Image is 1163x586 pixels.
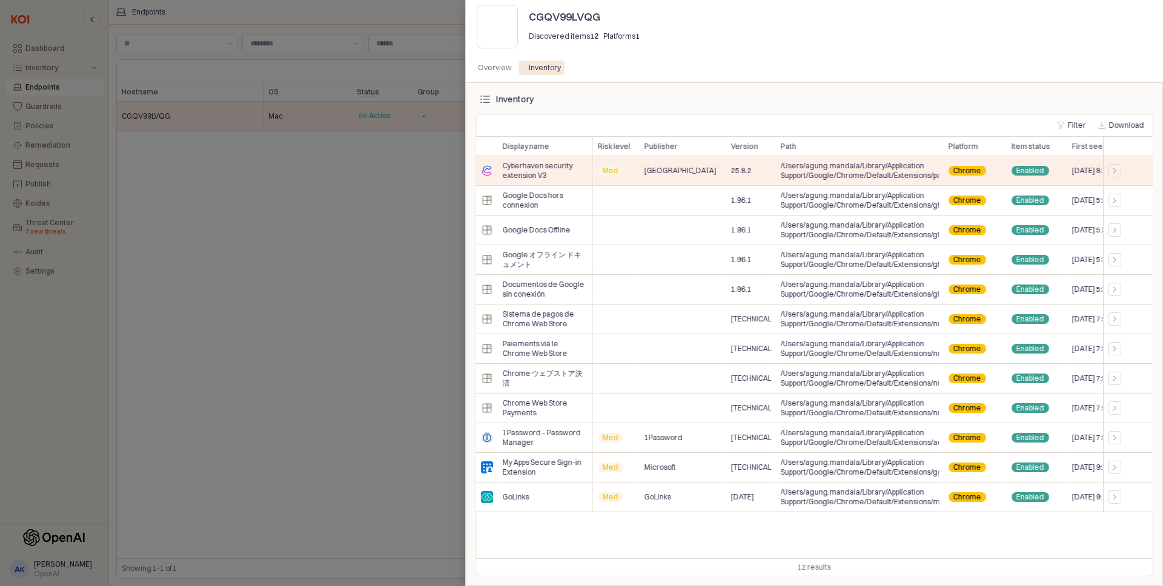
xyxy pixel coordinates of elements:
span: Risk level [598,142,631,151]
span: Enabled [1016,463,1044,472]
span: Chrome [953,196,981,205]
span: /Users/agung.mandala/Library/Application Support/Google/Chrome/Default/Extensions/ghbmnnjooekpmoe... [781,250,939,269]
span: Med [603,463,618,472]
span: [TECHNICAL_ID] [731,403,771,413]
span: Cyberhaven security extension V3 [503,161,588,180]
span: Microsoft [644,463,676,472]
p: CGQV99LVQG [529,8,787,25]
span: Chrome [953,255,981,265]
span: /Users/agung.mandala/Library/Application Support/Google/Chrome/Default/Extensions/ghbmnnjooekpmoe... [781,220,939,240]
span: Chrome [953,433,981,443]
span: Med [603,492,618,502]
span: /Users/agung.mandala/Library/Application Support/Google/Chrome/Default/Extensions/ghbmnnjooekpmoe... [781,280,939,299]
span: Sistema de pagos de Chrome Web Store [503,309,588,329]
span: [DATE] 7:59 PM [1072,433,1122,443]
span: GoLinks [503,492,529,502]
span: /Users/agung.mandala/Library/Application Support/Google/Chrome/Default/Extensions/nmmhkkegccagdld... [781,398,939,418]
span: [DATE] 5:34 PM [1072,225,1122,235]
span: Chrome [953,374,981,383]
span: Enabled [1016,433,1044,443]
button: Filter [1052,118,1091,133]
p: Platforms [603,31,640,42]
span: Google Docs Offline [503,225,571,235]
strong: 1 [635,31,640,41]
span: Enabled [1016,374,1044,383]
span: [TECHNICAL_ID] [731,344,771,354]
span: [TECHNICAL_ID] [731,463,771,472]
span: /Users/agung.mandala/Library/Application Support/Google/Chrome/Default/Extensions/nmmhkkegccagdld... [781,339,939,358]
span: [DATE] 5:34 PM [1072,196,1122,205]
span: [DATE] 7:59 PM [1072,403,1122,413]
span: Med [603,166,618,176]
span: Enabled [1016,492,1044,502]
span: Chrome [953,492,981,502]
span: Chrome [953,285,981,294]
span: Chrome [953,463,981,472]
span: /Users/agung.mandala/Library/Application Support/Google/Chrome/Default/Extensions/pajkjnmeojmbapi... [781,161,939,180]
span: [DATE] 7:59 PM [1072,374,1122,383]
span: Google オフライン ドキュメント [503,250,588,269]
span: [DATE] 7:59 PM [1072,314,1122,324]
span: Enabled [1016,166,1044,176]
div: Inventory [522,61,568,75]
span: Display name [503,142,549,151]
span: Enabled [1016,314,1044,324]
span: Version [731,142,758,151]
span: Item status [1012,142,1050,151]
p: Discovered items [529,31,598,42]
span: Platform [949,142,978,151]
span: Chrome Web Store Payments [503,398,588,418]
span: [DATE] 9:19 AM [1072,492,1123,502]
span: Chrome ウェブストア決済 [503,369,588,388]
span: [DATE] 5:34 PM [1072,285,1122,294]
span: 25.8.2 [731,166,752,176]
span: Enabled [1016,285,1044,294]
span: First seen [1072,142,1107,151]
span: 1.96.1 [731,196,752,205]
span: [GEOGRAPHIC_DATA] [644,166,717,176]
span: Enabled [1016,403,1044,413]
span: Publisher [644,142,678,151]
span: [DATE] 8:12 PM [1072,166,1122,176]
span: 1.96.1 [731,255,752,265]
span: [TECHNICAL_ID] [731,314,771,324]
span: My Apps Secure Sign-in Extension [503,458,588,477]
span: [TECHNICAL_ID] [731,433,771,443]
div: Inventory [496,94,534,104]
span: Google Docs hors connexion [503,191,588,210]
div: Overview [478,61,512,75]
span: 1Password [644,433,683,443]
span: Path [781,142,797,151]
div: Inventory [529,61,561,75]
span: [DATE] 7:59 PM [1072,344,1122,354]
span: Enabled [1016,225,1044,235]
span: [DATE] [731,492,754,502]
span: Chrome [953,344,981,354]
span: /Users/agung.mandala/Library/Application Support/Google/Chrome/Default/Extensions/ggjhpefgjjfobnf... [781,458,939,477]
span: Chrome [953,166,981,176]
div: Table toolbar [476,558,1153,576]
span: /Users/agung.mandala/Library/Application Support/Google/Chrome/Default/Extensions/nmmhkkegccagdld... [781,369,939,388]
span: Enabled [1016,196,1044,205]
span: Chrome [953,225,981,235]
strong: 12 [590,31,598,41]
div: 12 results [798,561,831,573]
span: 1.96.1 [731,285,752,294]
span: Paiements via le Chrome Web Store [503,339,588,358]
button: Download [1093,118,1149,133]
span: [DATE] 9:19 AM [1072,463,1123,472]
span: Enabled [1016,344,1044,354]
span: [TECHNICAL_ID] [731,374,771,383]
span: /Users/agung.mandala/Library/Application Support/Google/Chrome/Default/Extensions/ghbmnnjooekpmoe... [781,191,939,210]
span: Chrome [953,314,981,324]
span: /Users/agung.mandala/Library/Application Support/Google/Chrome/Default/Extensions/mdkgfdijbhbcbaj... [781,487,939,507]
span: Med [603,433,618,443]
span: Enabled [1016,255,1044,265]
span: 1Password – Password Manager [503,428,588,447]
span: Chrome [953,403,981,413]
span: Documentos de Google sin conexión [503,280,588,299]
span: /Users/agung.mandala/Library/Application Support/Google/Chrome/Default/Extensions/nmmhkkegccagdld... [781,309,939,329]
span: [DATE] 5:34 PM [1072,255,1122,265]
div: Overview [471,61,519,75]
span: GoLinks [644,492,671,502]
